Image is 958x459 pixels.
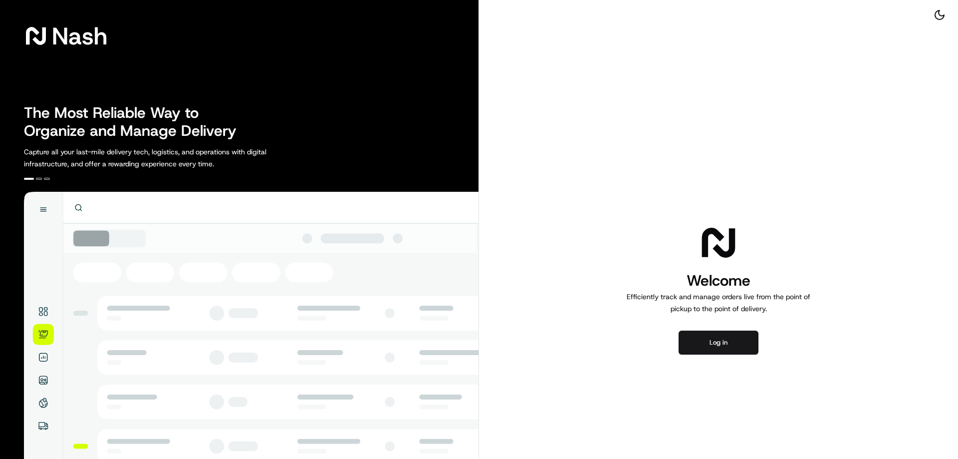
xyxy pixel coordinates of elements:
button: Log in [679,331,758,355]
p: Efficiently track and manage orders live from the point of pickup to the point of delivery. [623,291,814,315]
span: Nash [52,26,107,46]
h1: Welcome [623,271,814,291]
h2: The Most Reliable Way to Organize and Manage Delivery [24,104,247,140]
p: Capture all your last-mile delivery tech, logistics, and operations with digital infrastructure, ... [24,146,311,170]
